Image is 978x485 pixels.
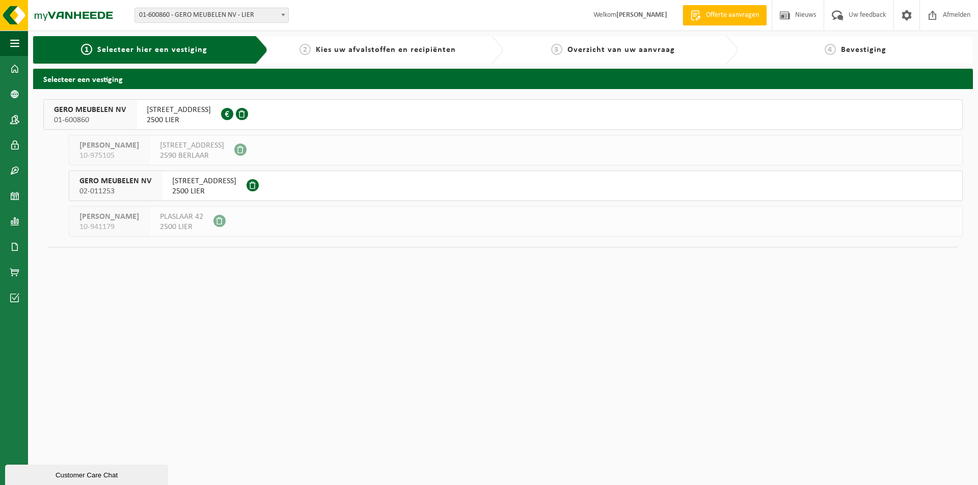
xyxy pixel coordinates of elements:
span: 4 [825,44,836,55]
button: GERO MEUBELEN NV 01-600860 [STREET_ADDRESS]2500 LIER [43,99,963,130]
span: PLASLAAR 42 [160,212,203,222]
h2: Selecteer een vestiging [33,69,973,89]
span: 01-600860 - GERO MEUBELEN NV - LIER [135,8,288,22]
span: Kies uw afvalstoffen en recipiënten [316,46,456,54]
span: Bevestiging [841,46,886,54]
span: 02-011253 [79,186,151,196]
span: 01-600860 [54,115,126,125]
span: 2500 LIER [147,115,211,125]
button: GERO MEUBELEN NV 02-011253 [STREET_ADDRESS]2500 LIER [69,170,963,201]
a: Offerte aanvragen [683,5,767,25]
span: [STREET_ADDRESS] [160,140,224,151]
strong: [PERSON_NAME] [616,11,667,19]
span: Offerte aanvragen [703,10,762,20]
iframe: chat widget [5,463,170,485]
span: [STREET_ADDRESS] [172,176,236,186]
span: Selecteer hier een vestiging [97,46,207,54]
span: [STREET_ADDRESS] [147,105,211,115]
span: 10-941179 [79,222,139,232]
span: [PERSON_NAME] [79,140,139,151]
span: 2500 LIER [172,186,236,196]
span: 01-600860 - GERO MEUBELEN NV - LIER [134,8,289,23]
span: GERO MEUBELEN NV [79,176,151,186]
span: 10-975105 [79,151,139,161]
span: 2500 LIER [160,222,203,232]
span: 2590 BERLAAR [160,151,224,161]
span: 3 [551,44,562,55]
span: Overzicht van uw aanvraag [567,46,675,54]
span: 1 [81,44,92,55]
span: 2 [300,44,311,55]
span: [PERSON_NAME] [79,212,139,222]
span: GERO MEUBELEN NV [54,105,126,115]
